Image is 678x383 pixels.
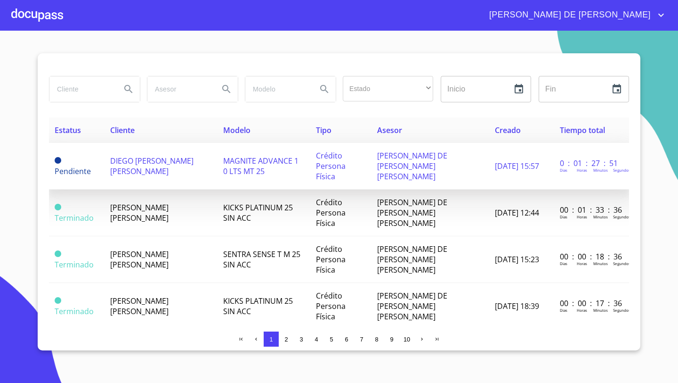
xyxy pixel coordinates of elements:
[613,308,630,313] p: Segundos
[279,332,294,347] button: 2
[577,308,587,313] p: Horas
[399,332,414,347] button: 10
[377,197,447,228] span: [PERSON_NAME] DE [PERSON_NAME] [PERSON_NAME]
[55,157,61,164] span: Pendiente
[560,214,567,219] p: Dias
[110,156,194,176] span: DIEGO [PERSON_NAME] [PERSON_NAME]
[55,297,61,304] span: Terminado
[560,167,567,173] p: Dias
[110,202,169,223] span: [PERSON_NAME] [PERSON_NAME]
[223,202,293,223] span: KICKS PLATINUM 25 SIN ACC
[315,336,318,343] span: 4
[264,332,279,347] button: 1
[377,150,447,182] span: [PERSON_NAME] DE [PERSON_NAME] [PERSON_NAME]
[55,166,91,176] span: Pendiente
[377,125,402,135] span: Asesor
[316,197,346,228] span: Crédito Persona Física
[495,125,521,135] span: Creado
[316,125,331,135] span: Tipo
[147,76,211,102] input: search
[110,249,169,270] span: [PERSON_NAME] [PERSON_NAME]
[117,78,140,100] button: Search
[560,298,623,308] p: 00 : 00 : 17 : 36
[316,244,346,275] span: Crédito Persona Física
[384,332,399,347] button: 9
[593,167,608,173] p: Minutos
[560,251,623,262] p: 00 : 00 : 18 : 36
[55,125,81,135] span: Estatus
[55,259,94,270] span: Terminado
[560,261,567,266] p: Dias
[369,332,384,347] button: 8
[324,332,339,347] button: 5
[284,336,288,343] span: 2
[613,167,630,173] p: Segundos
[495,301,539,311] span: [DATE] 18:39
[294,332,309,347] button: 3
[339,332,354,347] button: 6
[49,76,113,102] input: search
[316,291,346,322] span: Crédito Persona Física
[110,125,135,135] span: Cliente
[223,249,300,270] span: SENTRA SENSE T M 25 SIN ACC
[299,336,303,343] span: 3
[343,76,433,101] div: ​
[345,336,348,343] span: 6
[316,150,346,182] span: Crédito Persona Física
[215,78,238,100] button: Search
[269,336,273,343] span: 1
[390,336,393,343] span: 9
[55,250,61,257] span: Terminado
[613,261,630,266] p: Segundos
[245,76,309,102] input: search
[360,336,363,343] span: 7
[55,204,61,210] span: Terminado
[593,214,608,219] p: Minutos
[55,306,94,316] span: Terminado
[330,336,333,343] span: 5
[223,296,293,316] span: KICKS PLATINUM 25 SIN ACC
[577,261,587,266] p: Horas
[223,125,250,135] span: Modelo
[577,214,587,219] p: Horas
[495,254,539,265] span: [DATE] 15:23
[577,167,587,173] p: Horas
[495,208,539,218] span: [DATE] 12:44
[223,156,299,176] span: MAGNITE ADVANCE 1 0 LTS MT 25
[377,244,447,275] span: [PERSON_NAME] DE [PERSON_NAME] [PERSON_NAME]
[613,214,630,219] p: Segundos
[482,8,667,23] button: account of current user
[593,261,608,266] p: Minutos
[495,161,539,171] span: [DATE] 15:57
[560,125,605,135] span: Tiempo total
[375,336,378,343] span: 8
[55,213,94,223] span: Terminado
[377,291,447,322] span: [PERSON_NAME] DE [PERSON_NAME] [PERSON_NAME]
[560,158,623,168] p: 0 : 01 : 27 : 51
[354,332,369,347] button: 7
[560,205,623,215] p: 00 : 01 : 33 : 36
[560,308,567,313] p: Dias
[313,78,336,100] button: Search
[593,308,608,313] p: Minutos
[404,336,410,343] span: 10
[482,8,655,23] span: [PERSON_NAME] DE [PERSON_NAME]
[110,296,169,316] span: [PERSON_NAME] [PERSON_NAME]
[309,332,324,347] button: 4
